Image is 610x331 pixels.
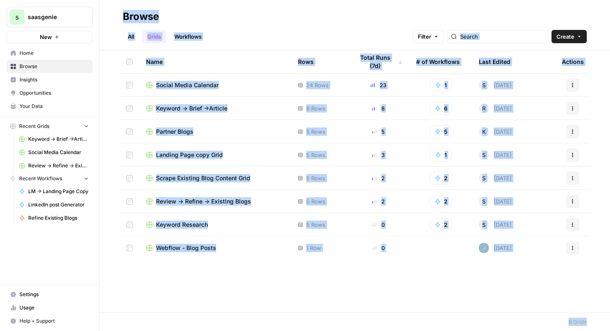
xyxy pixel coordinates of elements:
[20,89,89,97] span: Opportunities
[306,104,325,113] span: 8 Rows
[28,188,89,195] span: LM -> Landing Page Copy
[123,30,139,43] a: All
[482,81,486,89] span: S
[15,198,93,211] a: LinkedIn post Generator
[156,221,208,229] span: Keyword Research
[7,288,93,301] a: Settings
[146,151,285,159] a: Landing Page copy Grid
[156,104,227,113] span: Keyword -> Brief ->Article
[28,162,89,169] span: Review -> Refine -> Existing Blogs
[416,50,460,73] div: # of Workflows
[146,50,285,73] div: Name
[28,201,89,208] span: LinkedIn post Generator
[479,196,512,206] div: [DATE]
[28,135,89,143] span: Keyword -> Brief ->Article
[7,86,93,100] a: Opportunities
[146,197,285,206] a: Review -> Refine -> Existing Blogs
[482,197,486,206] span: S
[19,123,49,130] span: Recent Grids
[20,63,89,70] span: Browse
[479,103,512,113] div: [DATE]
[306,244,321,252] span: 1 Row
[412,30,444,43] button: Filter
[19,175,62,182] span: Recent Workflows
[20,304,89,311] span: Usage
[7,60,93,73] a: Browse
[146,174,285,182] a: Scrape Existing Blog Content Grid
[479,243,489,253] img: 5v0yozua856dyxnw4lpcp45mgmzh
[354,104,403,113] div: 8
[298,50,314,73] div: Rows
[306,81,329,89] span: 24 Rows
[7,301,93,314] a: Usage
[142,30,166,43] a: Grids
[306,127,325,136] span: 5 Rows
[146,104,285,113] a: Keyword -> Brief ->Article
[156,81,219,89] span: Social Media Calendar
[306,174,325,182] span: 5 Rows
[430,148,452,162] button: 1
[146,127,285,136] a: Partner Blogs
[15,159,93,172] a: Review -> Refine -> Existing Blogs
[156,127,193,136] span: Partner Blogs
[354,197,403,206] div: 2
[20,103,89,110] span: Your Data
[7,172,93,185] button: Recent Workflows
[20,317,89,325] span: Help + Support
[123,10,159,23] div: Browse
[479,127,512,137] div: [DATE]
[146,81,285,89] a: Social Media Calendar
[354,151,403,159] div: 3
[430,78,452,92] button: 1
[15,185,93,198] a: LM -> Landing Page Copy
[482,104,486,113] span: R
[429,172,453,185] button: 2
[28,214,89,222] span: Refine Existing Blogs
[7,100,93,113] a: Your Data
[354,174,403,182] div: 2
[354,81,403,89] div: 23
[15,12,19,22] span: s
[482,174,486,182] span: S
[15,132,93,146] a: Keyword -> Brief ->Article
[479,50,510,73] div: Last Edited
[7,31,93,43] button: New
[146,244,285,252] a: Webflow - Blog Posts
[354,127,403,136] div: 5
[429,125,453,138] button: 5
[429,218,453,231] button: 2
[482,127,486,136] span: K
[569,318,587,326] div: 8 Grids
[156,197,251,206] span: Review -> Refine -> Existing Blogs
[306,197,325,206] span: 5 Rows
[156,151,223,159] span: Landing Page copy Grid
[354,50,403,73] div: Total Runs (7d)
[146,221,285,229] a: Keyword Research
[7,120,93,132] button: Recent Grids
[7,73,93,86] a: Insights
[15,211,93,225] a: Refine Existing Blogs
[418,32,431,41] span: Filter
[482,221,486,229] span: S
[306,221,325,229] span: 5 Rows
[20,49,89,57] span: Home
[429,195,453,208] button: 2
[551,30,587,43] button: Create
[479,243,512,253] div: [DATE]
[556,32,574,41] span: Create
[429,102,453,115] button: 6
[7,314,93,328] button: Help + Support
[7,47,93,60] a: Home
[479,150,512,160] div: [DATE]
[482,151,486,159] span: S
[479,173,512,183] div: [DATE]
[479,220,512,230] div: [DATE]
[15,146,93,159] a: Social Media Calendar
[40,33,52,41] span: New
[354,244,403,252] div: 0
[156,244,216,252] span: Webflow - Blog Posts
[20,291,89,298] span: Settings
[479,80,512,90] div: [DATE]
[460,32,544,41] input: Search
[562,50,584,73] div: Actions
